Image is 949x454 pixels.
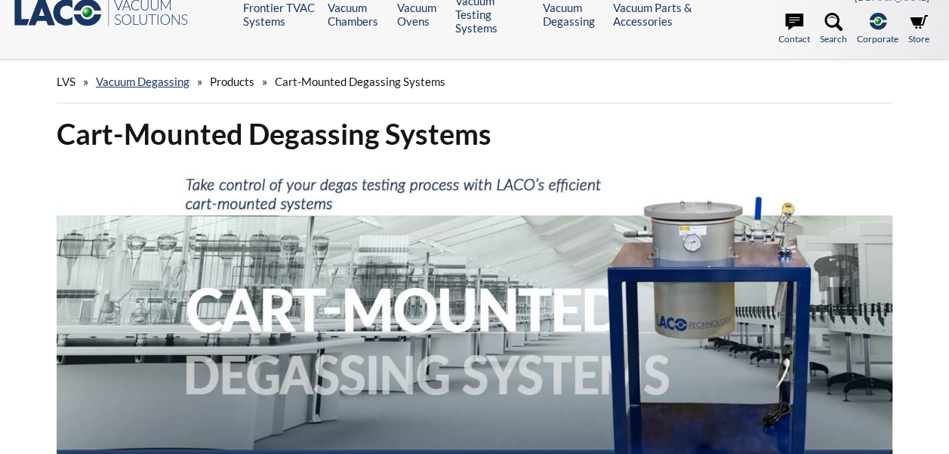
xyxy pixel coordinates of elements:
span: Products [210,75,254,88]
span: LVS [57,75,75,88]
a: Contact [778,13,810,46]
a: Store [908,13,929,46]
a: Search [820,13,847,46]
div: » » » [57,60,892,103]
span: Corporate [857,32,898,46]
h1: Cart-Mounted Degassing Systems [57,115,892,152]
a: Vacuum Parts & Accessories [613,1,702,28]
a: Vacuum Chambers [328,1,386,28]
a: Frontier TVAC Systems [243,1,316,28]
a: Vacuum Degassing [543,1,602,28]
a: Vacuum Degassing [96,75,189,88]
span: Cart-Mounted Degassing Systems [275,75,445,88]
a: Vacuum Ovens [397,1,444,28]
